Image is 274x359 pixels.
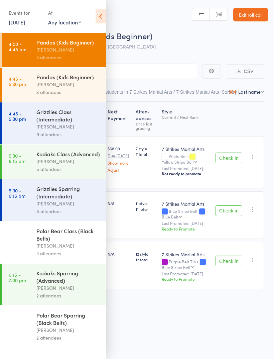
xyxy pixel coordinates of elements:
div: Grizzlies Class (Intermediate) [36,108,100,123]
span: Pandas (Kids Beginner) [66,30,152,41]
a: 4:45 -5:30 pmGrizzlies Class (Intermediate)[PERSON_NAME]9 attendees [2,102,106,144]
time: 4:00 - 4:45 pm [9,41,26,52]
a: 6:15 -7:00 pmPolar Bear Class (Black Belts)[PERSON_NAME]3 attendees [2,221,106,263]
a: 5:30 -6:15 pmGrizzlies Sparring (Intermediate)[PERSON_NAME]5 attendees [2,179,106,221]
small: Last Promoted: [DATE] [162,271,210,276]
a: Adjust [108,168,130,172]
time: 5:30 - 6:15 pm [9,188,25,198]
div: 2 attendees [36,334,100,342]
div: 3 attendees [36,250,100,257]
button: Check in [216,256,242,266]
div: Pandas (Kids Beginner) [36,38,100,46]
span: [GEOGRAPHIC_DATA] [108,43,156,50]
small: Last Promoted: [DATE] [162,166,210,171]
small: Due [DATE] [108,153,130,158]
button: CSV [226,64,264,79]
time: 4:45 - 5:30 pm [9,76,26,87]
div: Pandas (Kids Beginner) [36,73,100,81]
a: 7:00 -7:45 pmPolar Bear Sparring (Black Belts)[PERSON_NAME]2 attendees [2,306,106,347]
a: Exit roll call [233,8,268,21]
div: Grizzlies Sparring (Intermediate) [36,185,100,200]
div: 3 attendees [36,54,100,61]
div: Last name [238,88,261,95]
div: 5 attendees [36,207,100,215]
div: Next Payment [105,105,133,133]
div: Atten­dances [133,105,159,133]
div: Style [159,105,213,133]
time: 4:45 - 5:30 pm [9,111,26,121]
div: Current / Next Rank [162,115,210,119]
div: [PERSON_NAME] [36,200,100,207]
div: At [48,7,81,18]
div: Kodiaks Sparring (Advanced) [36,269,100,284]
div: Yellow Stripe Belt [162,160,194,164]
div: N/A [108,251,130,257]
time: 5:30 - 6:15 pm [9,153,25,164]
div: Kodiaks Class (Advanced) [36,150,100,158]
div: Blue Stripe Belt [162,209,210,219]
div: 7 Strikes Martial Arts [162,146,210,152]
div: [PERSON_NAME] [36,46,100,54]
div: [PERSON_NAME] [36,158,100,165]
div: Ready to Promote [162,226,210,232]
div: Blue Belt [162,214,178,219]
div: Polar Bear Class (Black Belts) [36,227,100,242]
div: 3 attendees [36,88,100,96]
a: 5:30 -6:15 pmKodiaks Class (Advanced)[PERSON_NAME]5 attendees [2,145,106,179]
div: [PERSON_NAME] [36,123,100,130]
button: Other students in 7 Strikes Martial Arts / 7 Strikes Martial Arts - ...384 [93,86,236,101]
label: Sort by [222,88,237,95]
a: 4:00 -4:45 pmPandas (Kids Beginner)[PERSON_NAME]3 attendees [2,33,106,67]
div: since last grading [136,121,156,130]
span: 11 style [136,200,156,206]
time: 6:15 - 7:00 pm [9,230,26,241]
div: 5 attendees [36,165,100,173]
a: [DATE] [9,18,25,26]
div: Purple Belt Tip 1 [162,259,210,269]
div: Polar Bear Sparring (Black Belts) [36,311,100,326]
time: 6:15 - 7:00 pm [9,272,26,283]
span: 12 style [136,251,156,257]
small: Last Promoted: [DATE] [162,221,210,226]
a: 6:15 -7:00 pmKodiaks Sparring (Advanced)[PERSON_NAME]2 attendees [2,264,106,305]
span: 7 style [136,146,156,151]
div: Any location [48,18,81,26]
a: Show more [108,161,130,165]
div: Blue Stripe Belt [162,265,190,269]
span: 7 total [136,151,156,157]
div: Ready to Promote [162,276,210,282]
button: Check in [216,205,242,216]
div: Not ready to promote [162,171,210,176]
div: [PERSON_NAME] [36,284,100,292]
span: 12 total [136,257,156,262]
div: Events for [9,7,41,18]
div: N/A [108,200,130,206]
div: $58.00 [108,146,130,172]
span: 11 total [136,206,156,212]
time: 7:00 - 7:45 pm [9,314,26,325]
a: 4:45 -5:30 pmPandas (Kids Beginner)[PERSON_NAME]3 attendees [2,68,106,102]
div: 7 Strikes Martial Arts [162,251,210,258]
div: White Belt [162,154,210,164]
div: 2 attendees [36,292,100,299]
button: Check in [216,153,242,163]
div: 7 Strikes Martial Arts [162,200,210,207]
div: [PERSON_NAME] [36,81,100,88]
div: [PERSON_NAME] [36,242,100,250]
div: [PERSON_NAME] [36,326,100,334]
div: 9 attendees [36,130,100,138]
